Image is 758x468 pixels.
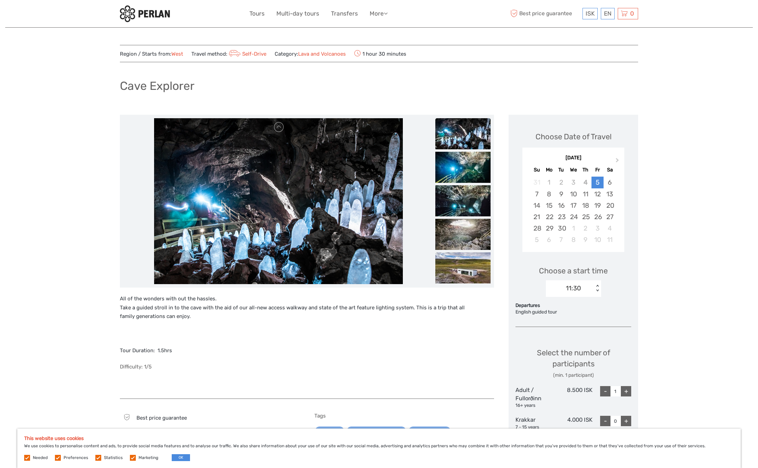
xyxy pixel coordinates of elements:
[120,294,494,321] p: All of the wonders with out the hassles. Take a guided stroll in to the cave with the aid of our ...
[594,285,600,292] div: < >
[531,234,543,245] div: Choose Sunday, October 5th, 2025
[531,211,543,223] div: Choose Sunday, September 21st, 2025
[579,188,591,200] div: Choose Thursday, September 11th, 2025
[10,12,78,18] p: We're away right now. Please check back later!
[515,424,554,431] div: 7 - 15 years
[24,436,734,441] h5: This website uses cookies
[613,156,624,167] button: Next Month
[604,200,616,211] div: Choose Saturday, September 20th, 2025
[591,165,604,175] div: Fr
[120,346,494,355] p: Tour Duration: 1.5hrs
[409,427,451,435] a: Outdoor Activities
[591,188,604,200] div: Choose Friday, September 12th, 2025
[567,165,579,175] div: We
[435,118,491,149] img: e06439bee1e8430196818623865b0443_slider_thumbnail.jpeg
[515,386,554,409] div: Adult / Fullorðinn
[227,51,266,57] a: Self-Drive
[567,200,579,211] div: Choose Wednesday, September 17th, 2025
[172,454,190,461] button: OK
[275,50,346,58] span: Category:
[555,234,567,245] div: Choose Tuesday, October 7th, 2025
[555,211,567,223] div: Choose Tuesday, September 23rd, 2025
[515,372,631,379] div: (min. 1 participant)
[314,413,494,419] h5: Tags
[154,118,403,284] img: e06439bee1e8430196818623865b0443_main_slider.jpeg
[604,188,616,200] div: Choose Saturday, September 13th, 2025
[579,165,591,175] div: Th
[531,165,543,175] div: Su
[567,223,579,234] div: Choose Wednesday, October 1st, 2025
[370,9,388,19] a: More
[120,364,494,370] h5: Difficulty: 1/5
[539,265,608,276] span: Choose a start time
[515,309,631,316] div: English guided tour
[629,10,635,17] span: 0
[543,211,555,223] div: Choose Monday, September 22nd, 2025
[515,402,554,409] div: 16+ years
[555,200,567,211] div: Choose Tuesday, September 16th, 2025
[567,211,579,223] div: Choose Wednesday, September 24th, 2025
[509,8,581,19] span: Best price guarantee
[591,200,604,211] div: Choose Friday, September 19th, 2025
[579,200,591,211] div: Choose Thursday, September 18th, 2025
[515,302,631,309] div: Departures
[555,165,567,175] div: Tu
[435,185,491,216] img: 48b3249a993a4e018f0910822b88e500_slider_thumbnail.jpeg
[171,51,183,57] a: West
[621,416,631,426] div: +
[543,234,555,245] div: Choose Monday, October 6th, 2025
[136,415,187,421] span: Best price guarantee
[555,177,567,188] div: Not available Tuesday, September 2nd, 2025
[543,223,555,234] div: Choose Monday, September 29th, 2025
[315,427,344,435] a: Lava Caves
[104,455,123,461] label: Statistics
[604,165,616,175] div: Sa
[604,223,616,234] div: Choose Saturday, October 4th, 2025
[522,155,624,162] div: [DATE]
[120,50,183,58] span: Region / Starts from:
[191,49,266,58] span: Travel method:
[600,416,610,426] div: -
[249,9,265,19] a: Tours
[591,177,604,188] div: Choose Friday, September 5th, 2025
[543,200,555,211] div: Choose Monday, September 15th, 2025
[591,223,604,234] div: Choose Friday, October 3rd, 2025
[17,429,741,468] div: We use cookies to personalise content and ads, to provide social media features and to analyse ou...
[554,416,593,430] div: 4.000 ISK
[331,9,358,19] a: Transfers
[120,79,195,93] h1: Cave Explorer
[64,455,88,461] label: Preferences
[531,200,543,211] div: Choose Sunday, September 14th, 2025
[524,177,622,245] div: month 2025-09
[531,188,543,200] div: Choose Sunday, September 7th, 2025
[531,177,543,188] div: Not available Sunday, August 31st, 2025
[601,8,615,19] div: EN
[591,211,604,223] div: Choose Friday, September 26th, 2025
[515,347,631,379] div: Select the number of participants
[435,152,491,183] img: 9460075f68e44f8b8c1532c6b7c3652f_slider_thumbnail.jpeg
[435,252,491,283] img: 7e5715c1271f4221b1e00903189447d8_slider_thumbnail.jpeg
[276,9,319,19] a: Multi-day tours
[591,234,604,245] div: Choose Friday, October 10th, 2025
[139,455,158,461] label: Marketing
[536,131,612,142] div: Choose Date of Travel
[531,223,543,234] div: Choose Sunday, September 28th, 2025
[604,234,616,245] div: Choose Saturday, October 11th, 2025
[554,386,593,409] div: 8.500 ISK
[600,386,610,396] div: -
[621,386,631,396] div: +
[33,455,48,461] label: Needed
[579,177,591,188] div: Not available Thursday, September 4th, 2025
[347,427,406,435] a: Afternoon, Evening & Night
[604,177,616,188] div: Choose Saturday, September 6th, 2025
[586,10,595,17] span: ISK
[567,188,579,200] div: Choose Wednesday, September 10th, 2025
[567,177,579,188] div: Not available Wednesday, September 3rd, 2025
[555,223,567,234] div: Choose Tuesday, September 30th, 2025
[543,188,555,200] div: Choose Monday, September 8th, 2025
[79,11,88,19] button: Open LiveChat chat widget
[120,5,170,22] img: 288-6a22670a-0f57-43d8-a107-52fbc9b92f2c_logo_small.jpg
[543,165,555,175] div: Mo
[298,51,346,57] a: Lava and Volcanoes
[579,211,591,223] div: Choose Thursday, September 25th, 2025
